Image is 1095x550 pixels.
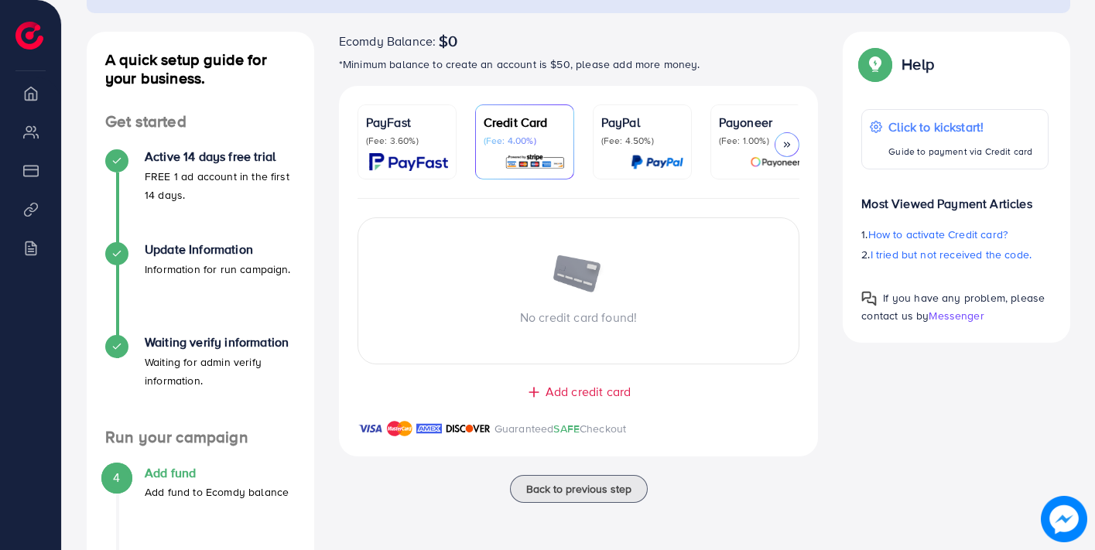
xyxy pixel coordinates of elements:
[888,142,1032,161] p: Guide to payment via Credit card
[929,308,984,323] span: Messenger
[416,419,442,438] img: brand
[601,135,683,147] p: (Fee: 4.50%)
[145,335,296,350] h4: Waiting verify information
[871,247,1032,262] span: I tried but not received the code.
[631,153,683,171] img: card
[339,55,819,73] p: *Minimum balance to create an account is $50, please add more money.
[552,255,606,295] img: image
[339,32,436,50] span: Ecomdy Balance:
[861,291,877,306] img: Popup guide
[601,113,683,132] p: PayPal
[553,421,580,436] span: SAFE
[145,149,296,164] h4: Active 14 days free trial
[861,225,1049,244] p: 1.
[888,118,1032,136] p: Click to kickstart!
[87,242,314,335] li: Update Information
[87,335,314,428] li: Waiting verify information
[87,112,314,132] h4: Get started
[546,383,631,401] span: Add credit card
[902,55,934,73] p: Help
[87,50,314,87] h4: A quick setup guide for your business.
[87,149,314,242] li: Active 14 days free trial
[861,290,1045,323] span: If you have any problem, please contact us by
[387,419,412,438] img: brand
[719,135,801,147] p: (Fee: 1.00%)
[868,227,1008,242] span: How to activate Credit card?
[145,466,289,480] h4: Add fund
[719,113,801,132] p: Payoneer
[510,475,648,503] button: Back to previous step
[358,419,383,438] img: brand
[145,167,296,204] p: FREE 1 ad account in the first 14 days.
[87,428,314,447] h4: Run your campaign
[366,135,448,147] p: (Fee: 3.60%)
[145,242,291,257] h4: Update Information
[484,135,566,147] p: (Fee: 4.00%)
[484,113,566,132] p: Credit Card
[358,308,799,326] p: No credit card found!
[861,50,889,78] img: Popup guide
[113,469,120,487] span: 4
[526,481,631,497] span: Back to previous step
[145,353,296,390] p: Waiting for admin verify information.
[366,113,448,132] p: PayFast
[15,22,43,50] img: logo
[750,153,801,171] img: card
[861,182,1049,213] p: Most Viewed Payment Articles
[145,260,291,278] p: Information for run campaign.
[369,153,448,171] img: card
[145,483,289,501] p: Add fund to Ecomdy balance
[494,419,627,438] p: Guaranteed Checkout
[439,32,457,50] span: $0
[1041,496,1087,542] img: image
[446,419,491,438] img: brand
[861,245,1049,264] p: 2.
[505,153,566,171] img: card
